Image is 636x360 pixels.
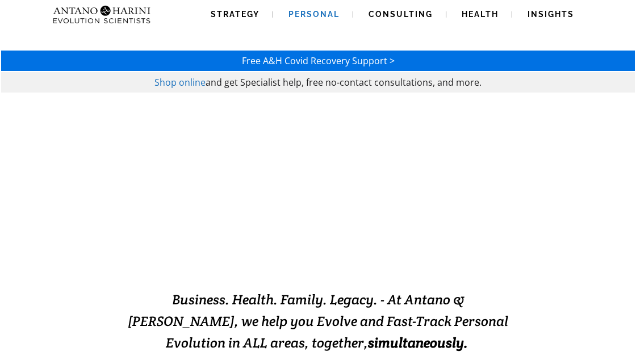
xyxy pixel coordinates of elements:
[242,55,395,67] a: Free A&H Covid Recovery Support >
[183,237,302,265] strong: EVOLVING
[528,10,574,19] span: Insights
[368,334,468,351] b: simultaneously.
[154,76,206,89] a: Shop online
[288,10,340,19] span: Personal
[369,10,433,19] span: Consulting
[462,10,499,19] span: Health
[302,237,454,265] strong: EXCELLENCE
[128,291,508,351] span: Business. Health. Family. Legacy. - At Antano & [PERSON_NAME], we help you Evolve and Fast-Track ...
[206,76,482,89] span: and get Specialist help, free no-contact consultations, and more.
[211,10,260,19] span: Strategy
